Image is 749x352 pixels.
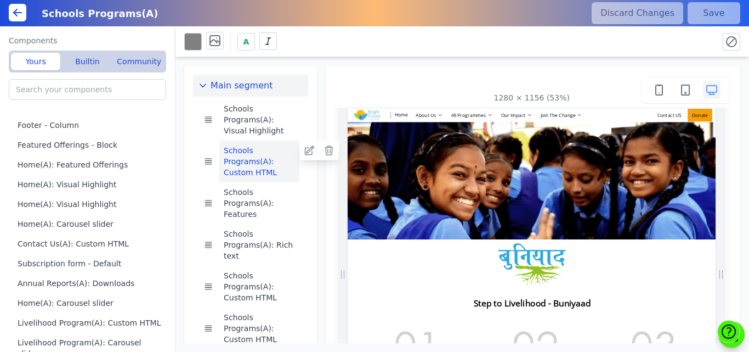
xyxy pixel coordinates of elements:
[9,175,171,194] button: Home(A): Visual Highlight
[202,197,215,210] button: Drag to reorder
[647,1,693,25] a: Donate
[9,273,171,293] button: Annual Reports(A): Downloads
[688,2,740,24] button: Save
[211,79,273,92] span: Main segment
[9,313,171,333] button: Livelihood Program(A): Custom HTML
[193,75,308,97] button: Main segment
[321,143,337,158] button: Delete block
[9,234,171,254] button: Contact Us(A): Custom HTML
[9,194,171,214] button: Home(A): Visual Highlight
[202,155,215,168] button: Drag to reorder
[219,224,299,266] button: Schools Programs(A): Rich text
[581,1,643,25] a: Contact US
[237,33,255,51] button: A
[184,33,202,51] button: Background color
[9,214,171,234] button: Home(A): Carousel slider
[9,35,166,46] label: Components
[11,53,60,70] button: Yours
[202,322,215,335] button: Drag to reorder
[219,141,299,182] button: Schools Programs(A): Custom HTML
[9,155,171,175] button: Home(A): Featured Offerings
[202,113,215,126] button: Drag to reorder
[650,81,668,99] button: Mobile
[243,36,249,47] span: A
[9,115,171,135] button: Footer - Column
[202,280,215,293] button: Drag to reorder
[302,143,317,158] a: Edit component
[115,53,164,70] button: Community
[259,32,277,50] button: Italics
[9,293,171,313] button: Home(A): Carousel slider
[206,32,224,49] button: Background image
[9,135,171,155] button: Featured Offerings - Block
[63,53,112,70] button: Builtin
[723,33,740,51] button: Reset all styles
[9,254,171,273] button: Subscription form - Default
[219,182,299,224] button: Schools Programs(A): Features
[9,79,166,100] input: Search your components
[592,2,683,24] button: Discard Changes
[219,308,299,349] button: Schools Programs(A): Custom HTML
[202,238,215,252] button: Drag to reorder
[282,250,419,340] img: what image shows
[219,99,299,141] button: Schools Programs(A): Visual Highlight
[219,266,299,308] button: Schools Programs(A): Custom HTML
[703,81,720,99] button: Desktop
[494,92,570,103] div: 1280 × 1156 (53%)
[367,7,433,20] button: Join The Change
[677,81,694,99] button: Tablet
